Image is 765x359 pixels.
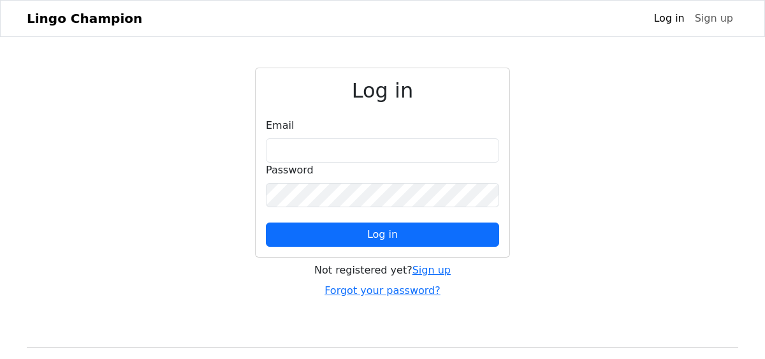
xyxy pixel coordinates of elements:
div: Not registered yet? [255,263,510,278]
label: Email [266,118,294,133]
button: Log in [266,223,499,247]
a: Forgot your password? [324,284,441,297]
a: Log in [648,6,689,31]
label: Password [266,163,314,178]
h2: Log in [266,78,499,103]
span: Log in [367,228,398,240]
a: Sign up [412,264,451,276]
a: Lingo Champion [27,6,142,31]
a: Sign up [690,6,738,31]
